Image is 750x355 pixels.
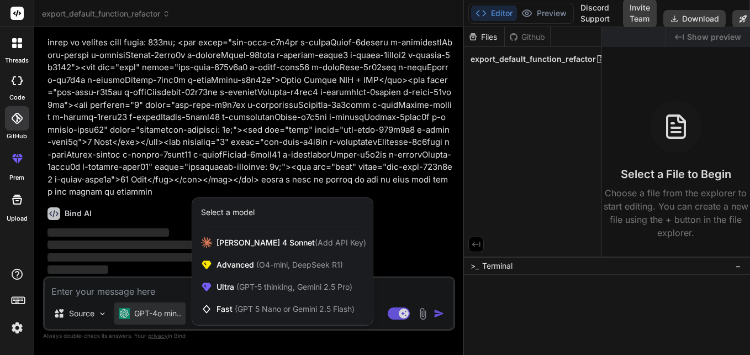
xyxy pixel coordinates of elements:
label: GitHub [7,132,27,141]
span: Ultra [216,281,352,293]
label: prem [9,173,24,182]
span: (Add API Key) [315,238,366,247]
label: threads [5,56,29,65]
label: Upload [7,214,28,223]
span: (GPT-5 thinking, Gemini 2.5 Pro) [234,282,352,291]
span: [PERSON_NAME] 4 Sonnet [216,237,366,248]
span: (GPT 5 Nano or Gemini 2.5 Flash) [235,304,355,314]
div: Select a model [201,207,255,218]
label: code [9,93,25,102]
span: Fast [216,304,355,315]
span: (O4-mini, DeepSeek R1) [254,260,343,269]
span: Advanced [216,259,343,270]
img: settings [8,319,27,337]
